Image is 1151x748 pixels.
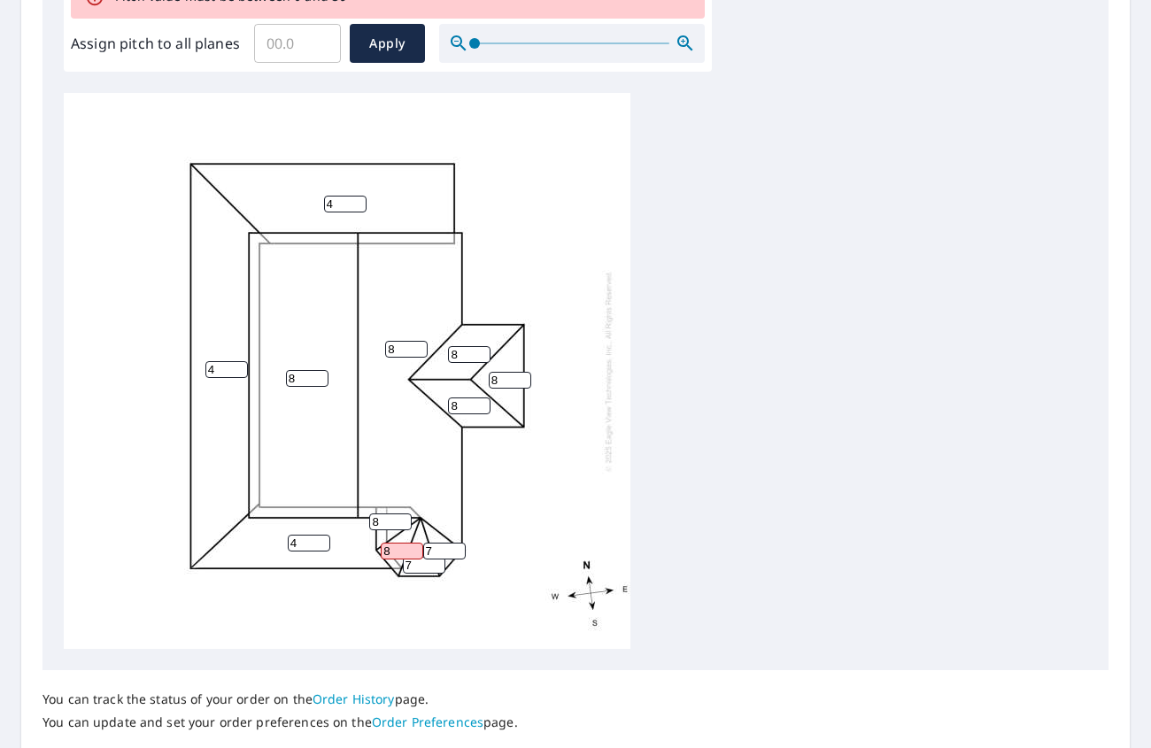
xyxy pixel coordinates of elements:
[313,690,395,707] a: Order History
[42,714,518,730] p: You can update and set your order preferences on the page.
[71,33,240,54] label: Assign pitch to all planes
[364,33,411,55] span: Apply
[254,19,341,68] input: 00.0
[42,691,518,707] p: You can track the status of your order on the page.
[350,24,425,63] button: Apply
[372,713,483,730] a: Order Preferences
